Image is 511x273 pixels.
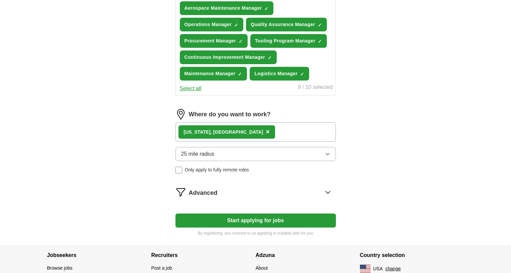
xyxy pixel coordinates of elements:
span: Procurement Manager [184,37,236,44]
span: 25 mile radius [181,150,215,158]
img: filter [175,187,186,197]
button: Maintenance Manager✓ [180,67,247,81]
span: ✓ [234,22,238,28]
a: About [256,265,268,271]
p: By registering, you consent to us applying to suitable jobs for you [175,230,336,236]
span: Advanced [189,188,218,197]
button: Quality Assurance Manager✓ [246,18,327,31]
button: Tooling Program Manager✓ [250,34,327,48]
div: [US_STATE], [GEOGRAPHIC_DATA] [184,129,263,136]
span: ✓ [318,22,322,28]
span: Maintenance Manager [184,70,236,77]
button: Operations Manager✓ [180,18,244,31]
button: Aerospace Maintenance Manager✓ [180,1,274,15]
div: 9 / 10 selected [298,83,333,93]
span: ✓ [300,72,304,77]
button: Procurement Manager✓ [180,34,248,48]
span: ✓ [318,39,322,44]
button: Continuous Improvement Manager✓ [180,50,277,64]
span: ✓ [238,72,242,77]
span: Tooling Program Manager [255,37,315,44]
button: × [266,127,270,137]
span: Logistics Manager [254,70,297,77]
span: Aerospace Maintenance Manager [184,5,262,12]
h4: Country selection [360,246,464,265]
label: Where do you want to work? [189,110,271,119]
button: 25 mile radius [175,147,336,161]
span: ✓ [268,55,272,60]
button: Start applying for jobs [175,214,336,228]
span: Continuous Improvement Manager [184,54,265,61]
img: US flag [360,265,371,273]
span: Operations Manager [184,21,232,28]
span: ✓ [264,6,268,11]
button: Select all [180,85,202,93]
a: Post a job [151,265,172,271]
span: Only apply to fully remote roles [185,166,249,173]
span: × [266,128,270,135]
img: location.png [175,109,186,120]
span: Quality Assurance Manager [251,21,315,28]
input: Only apply to fully remote roles [175,167,182,173]
span: ✓ [239,39,243,44]
button: change [385,265,401,272]
span: USA [373,265,383,272]
button: Logistics Manager✓ [250,67,309,81]
a: Browse jobs [47,265,73,271]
